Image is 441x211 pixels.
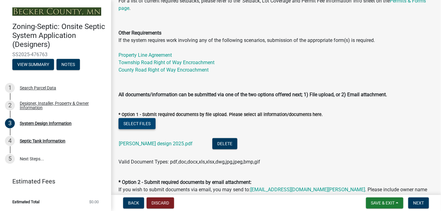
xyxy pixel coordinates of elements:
a: [PERSON_NAME] design 2025.pdf [119,141,193,147]
img: Becker County, Minnesota [12,7,101,16]
a: Property Line Agreement [119,52,172,58]
span: Next [413,201,424,205]
label: * Option 1 - Submit required documents by file upload. Please select all information/documents here. [119,113,323,117]
span: SS2025-476763 [12,52,99,57]
a: Estimated Fees [5,175,101,188]
span: Estimated Total [12,200,40,204]
wm-modal-confirm: Notes [56,62,80,67]
button: Select files [119,118,156,129]
div: System Design Information [20,121,72,126]
strong: * Option 2 - Submit required documents by email attachment: [119,179,252,185]
wm-modal-confirm: Summary [12,62,54,67]
strong: All documents/information can be submitted via one of the two options offered next; 1) File uploa... [119,92,387,97]
button: Notes [56,59,80,70]
div: 1 [5,83,15,93]
a: [EMAIL_ADDRESS][DOMAIN_NAME][PERSON_NAME] [250,187,365,192]
div: 3 [5,118,15,128]
span: Back [128,201,139,205]
a: County Road Right of Way Encroachment [119,67,209,73]
button: Discard [147,197,174,209]
h4: Zoning-Septic: Onsite Septic System Application (Designers) [12,22,106,49]
div: 4 [5,136,15,146]
div: Designer, Installer, Property & Owner Information [20,101,101,110]
span: Valid Document Types: pdf,doc,docx,xls,xlsx,dwg,jpg,jpeg,bmp,gif [119,159,260,165]
div: Septic Tank Information [20,139,65,143]
p: If the system requires work involving any of the following scenarios, submission of the appropria... [119,29,434,74]
div: 5 [5,154,15,164]
div: Search Parcel Data [20,86,56,90]
wm-modal-confirm: Delete Document [212,141,237,147]
span: Save & Exit [371,201,395,205]
div: 2 [5,101,15,110]
span: $0.00 [89,200,99,204]
button: Back [123,197,144,209]
a: Township Road Right of Way Encroachment [119,60,214,65]
button: Next [408,197,429,209]
button: Save & Exit [366,197,403,209]
button: View Summary [12,59,54,70]
strong: Other Requirements [119,30,161,36]
button: Delete [212,138,237,149]
p: If you wish to submit documents via email, you may send to: . Please include owner name and parce... [119,171,434,201]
